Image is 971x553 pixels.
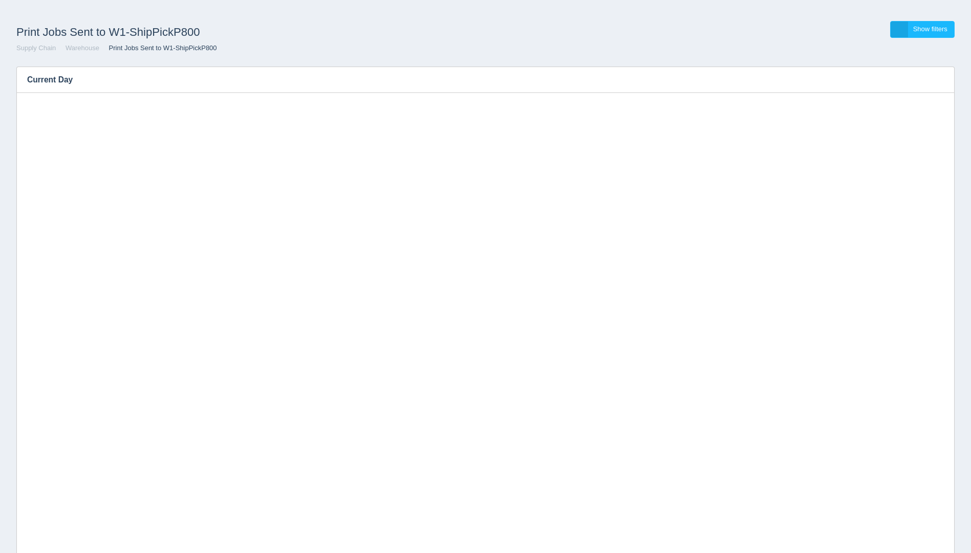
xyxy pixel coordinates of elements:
li: Print Jobs Sent to W1-ShipPickP800 [101,44,217,53]
a: Warehouse [66,44,99,52]
a: Show filters [890,21,955,38]
h3: Current Day [17,67,923,93]
a: Supply Chain [16,44,56,52]
h1: Print Jobs Sent to W1-ShipPickP800 [16,21,486,44]
span: Show filters [913,25,947,33]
